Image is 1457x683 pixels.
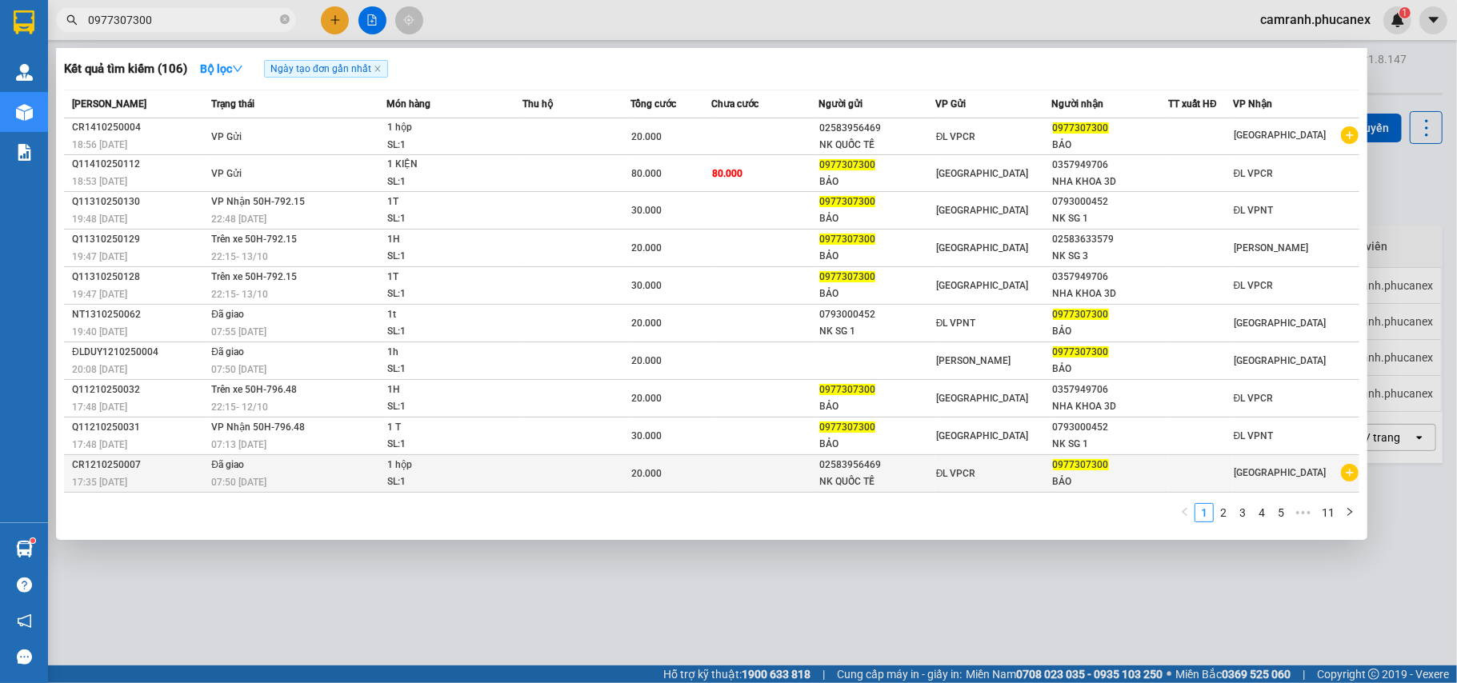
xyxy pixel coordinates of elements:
div: NK SG 1 [1053,436,1168,453]
span: ĐL VPNT [1234,205,1274,216]
span: 20.000 [631,468,662,479]
a: 2 [1215,504,1232,521]
span: ĐL VPCR [936,468,976,479]
span: VP Gửi [211,131,242,142]
li: Next 5 Pages [1291,503,1316,522]
span: Ngày tạo đơn gần nhất [264,60,388,78]
span: 17:48 [DATE] [72,439,127,450]
div: SL: 1 [387,210,507,228]
span: search [66,14,78,26]
div: SL: 1 [387,248,507,266]
span: [GEOGRAPHIC_DATA] [936,430,1028,441]
div: NK QUỐC TẾ [819,137,935,154]
span: [GEOGRAPHIC_DATA] [936,205,1028,216]
span: [GEOGRAPHIC_DATA] [1234,467,1326,478]
span: 20.000 [631,242,662,254]
span: plus-circle [1341,126,1359,144]
div: NHA KHOA 3D [1053,398,1168,415]
div: 1h [387,344,507,361]
span: VP Gửi [935,98,966,110]
span: 19:48 [DATE] [72,214,127,225]
span: 19:47 [DATE] [72,289,127,300]
span: 07:50 [DATE] [211,477,266,488]
div: SL: 1 [387,473,507,491]
span: VP Nhận [1233,98,1272,110]
div: 0357949706 [1053,157,1168,174]
span: 20.000 [631,393,662,404]
span: 80.000 [712,168,743,179]
span: [GEOGRAPHIC_DATA] [936,168,1028,179]
div: 0793000452 [1053,194,1168,210]
span: 19:40 [DATE] [72,326,127,338]
div: 1H [387,381,507,399]
span: Đã giao [211,309,244,320]
div: NK QUỐC TẾ [819,473,935,490]
li: 3 [1233,503,1252,522]
span: VP Nhận 50H-792.15 [211,196,305,207]
span: [GEOGRAPHIC_DATA] [1234,130,1326,141]
span: 0977307300 [819,196,875,207]
li: 11 [1316,503,1340,522]
a: 5 [1272,504,1290,521]
div: 02583633579 [1053,231,1168,248]
span: 17:35 [DATE] [72,477,127,488]
span: 07:50 [DATE] [211,364,266,375]
div: 0793000452 [1053,419,1168,436]
li: 4 [1252,503,1271,522]
div: NT1310250062 [72,306,206,323]
span: Trên xe 50H-792.15 [211,271,297,282]
div: SL: 1 [387,286,507,303]
span: close [374,65,382,73]
button: Bộ lọcdown [187,56,256,82]
div: SL: 1 [387,137,507,154]
span: 30.000 [631,280,662,291]
img: warehouse-icon [16,541,33,557]
div: Q11310250128 [72,269,206,286]
div: NHA KHOA 3D [1053,174,1168,190]
span: 0977307300 [1053,346,1109,357]
span: notification [17,613,32,629]
div: BẢO [819,398,935,415]
span: TT xuất HĐ [1168,98,1217,110]
strong: Bộ lọc [200,62,243,75]
span: 0977307300 [819,421,875,433]
span: 20.000 [631,355,662,366]
span: ĐL VPCR [936,131,976,142]
div: BẢO [1053,137,1168,154]
div: CR1210250007 [72,457,206,473]
span: [GEOGRAPHIC_DATA] [936,280,1028,291]
span: [PERSON_NAME] [1234,242,1308,254]
span: ĐL VPCR [1234,393,1274,404]
span: 22:15 - 12/10 [211,401,268,413]
div: 1 hộp [387,119,507,137]
span: 0977307300 [1053,309,1109,320]
span: 19:47 [DATE] [72,251,127,262]
span: Chưa cước [711,98,759,110]
span: right [1345,507,1355,517]
img: warehouse-icon [16,64,33,81]
span: 0977307300 [819,384,875,395]
span: 17:48 [DATE] [72,401,127,413]
div: BẢO [1053,473,1168,490]
span: 0977307300 [819,271,875,282]
div: Q11310250129 [72,231,206,248]
button: right [1340,503,1359,522]
div: Q11310250130 [72,194,206,210]
div: BẢO [819,436,935,453]
span: [GEOGRAPHIC_DATA] [936,393,1028,404]
span: Đã giao [211,346,244,357]
img: logo.jpg [174,20,212,58]
div: SL: 1 [387,436,507,453]
a: 11 [1317,504,1339,521]
span: ĐL VPCR [1234,168,1274,179]
span: 22:15 - 13/10 [211,251,268,262]
div: 1T [387,269,507,286]
div: BẢO [1053,323,1168,340]
div: 02583956469 [819,457,935,473]
div: Q11210250032 [72,381,206,398]
span: 0977307300 [819,159,875,170]
span: Trên xe 50H-796.48 [211,384,297,395]
div: 1 KIỆN [387,156,507,174]
span: Người nhận [1052,98,1104,110]
span: [PERSON_NAME] [72,98,146,110]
